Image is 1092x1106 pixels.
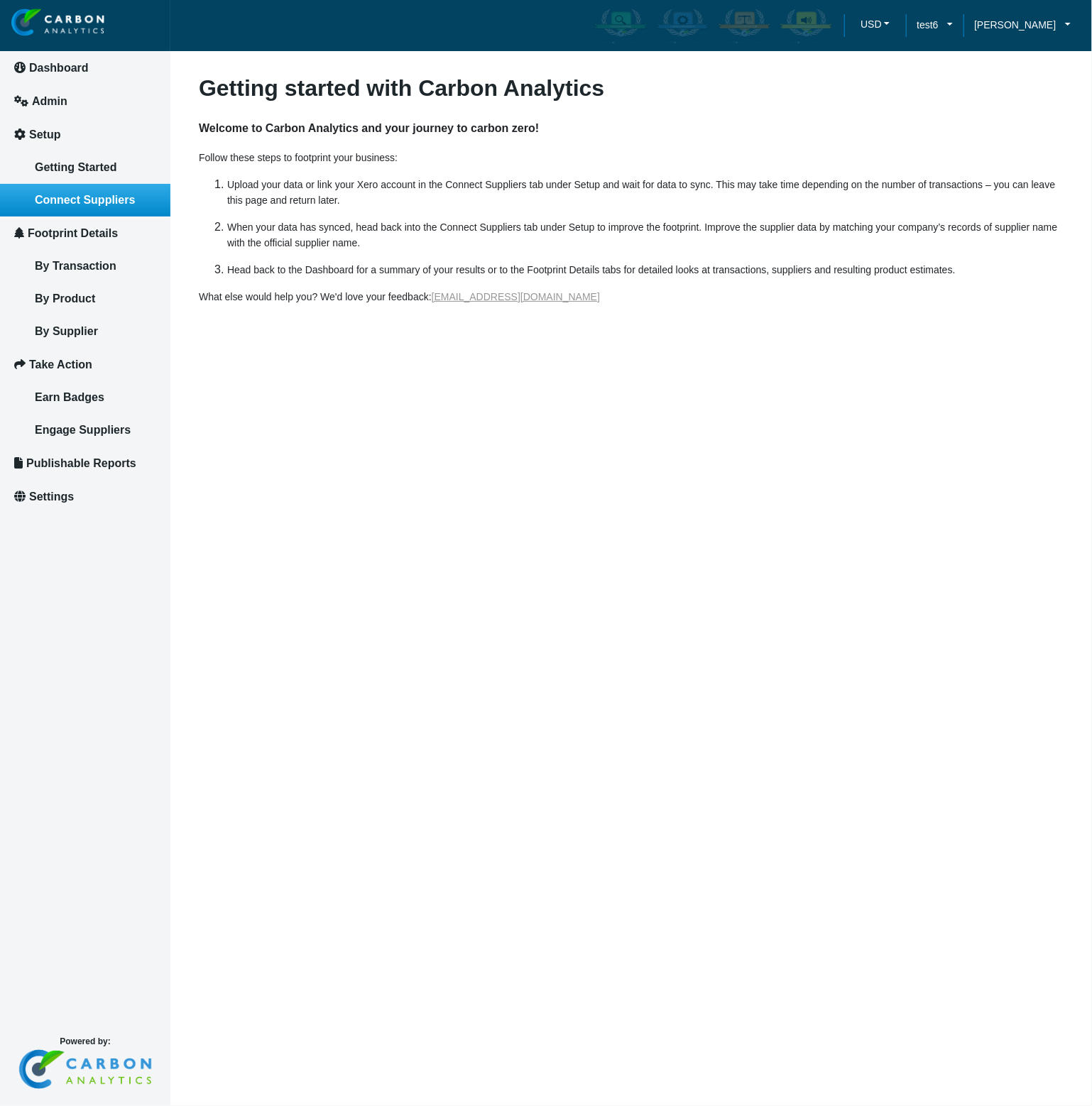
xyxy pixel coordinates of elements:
input: Enter your email address [18,173,259,204]
span: Publishable Reports [26,457,136,469]
a: test6 [906,17,963,33]
span: Getting Started [35,161,117,173]
span: Connect Suppliers [35,194,135,206]
p: Follow these steps to footprint your business: [199,150,1064,165]
span: By Supplier [35,325,98,337]
span: By Product [35,292,95,305]
span: Earn Badges [35,391,104,403]
p: Upload your data or link your Xero account in the Connect Suppliers tab under Setup and wait for ... [227,177,1064,208]
div: Minimize live chat window [233,7,267,41]
button: USD [855,13,895,35]
p: What else would help you? We'd love your feedback: [199,289,1064,305]
img: carbon-advocate-enabled.png [780,8,833,43]
span: Dashboard [29,62,89,74]
span: Setup [29,128,60,141]
a: [PERSON_NAME] [963,17,1081,33]
a: [EMAIL_ADDRESS][DOMAIN_NAME] [432,291,600,302]
img: carbon-efficient-enabled.png [656,8,709,43]
img: carbon-offsetter-enabled.png [718,8,771,43]
input: Enter your last name [18,131,259,163]
div: Navigation go back [16,78,37,99]
div: Carbon Offsetter [715,5,774,46]
span: By Transaction [35,260,116,272]
span: Take Action [29,358,92,371]
img: insight-logo-2.png [11,9,104,37]
img: carbon-aware-enabled.png [594,8,648,43]
span: Footprint Details [28,227,118,239]
span: Settings [29,491,74,503]
p: Head back to the Dashboard for a summary of your results or to the Footprint Details tabs for det... [227,262,1064,278]
p: When your data has synced, head back into the Connect Suppliers tab under Setup to improve the fo... [227,219,1064,251]
span: test6 [917,17,938,33]
h3: Getting started with Carbon Analytics [199,75,1064,102]
div: Leave a message [95,80,260,98]
div: Carbon Advocate [777,5,836,46]
div: Carbon Efficient [653,5,712,46]
span: Admin [32,95,67,107]
a: USDUSD [844,13,906,38]
span: [PERSON_NAME] [974,17,1056,33]
span: Engage Suppliers [35,424,131,436]
em: Submit [208,437,258,456]
div: Carbon Aware [591,5,650,46]
h4: Welcome to Carbon Analytics and your journey to carbon zero! [199,107,1064,150]
textarea: Type your message and click 'Submit' [18,215,259,425]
